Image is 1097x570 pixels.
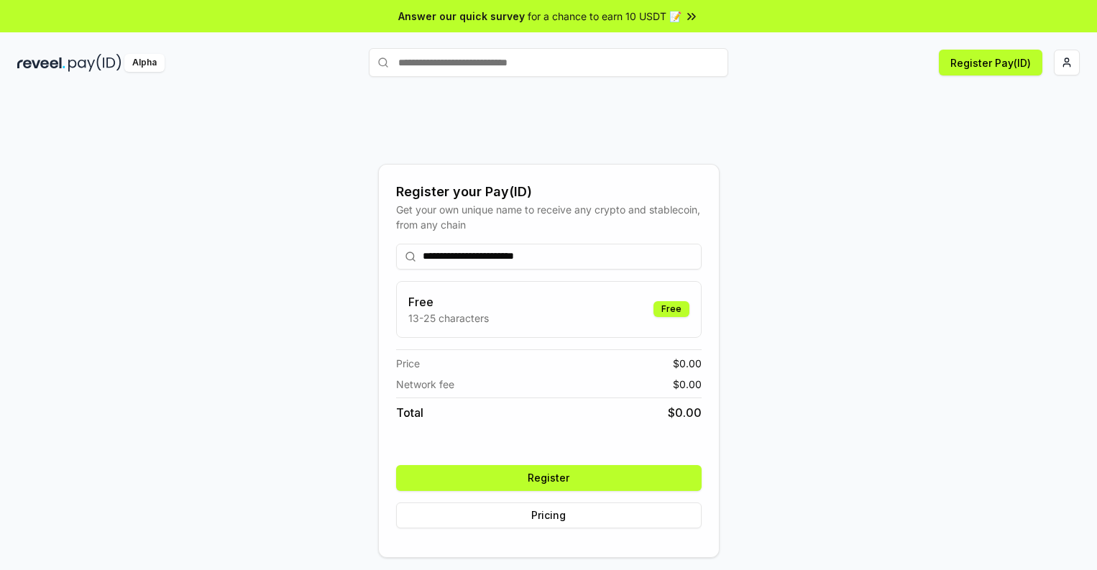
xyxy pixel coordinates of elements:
[673,377,702,392] span: $ 0.00
[408,311,489,326] p: 13-25 characters
[396,502,702,528] button: Pricing
[528,9,681,24] span: for a chance to earn 10 USDT 📝
[396,356,420,371] span: Price
[408,293,489,311] h3: Free
[668,404,702,421] span: $ 0.00
[124,54,165,72] div: Alpha
[396,465,702,491] button: Register
[653,301,689,317] div: Free
[673,356,702,371] span: $ 0.00
[17,54,65,72] img: reveel_dark
[396,377,454,392] span: Network fee
[396,182,702,202] div: Register your Pay(ID)
[396,404,423,421] span: Total
[396,202,702,232] div: Get your own unique name to receive any crypto and stablecoin, from any chain
[939,50,1042,75] button: Register Pay(ID)
[68,54,121,72] img: pay_id
[398,9,525,24] span: Answer our quick survey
